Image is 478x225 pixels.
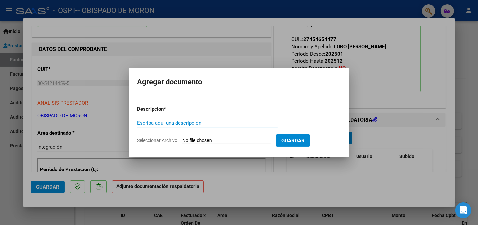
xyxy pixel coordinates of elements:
[137,138,177,143] span: Seleccionar Archivo
[137,76,341,88] h2: Agregar documento
[276,134,310,147] button: Guardar
[455,202,471,218] div: Open Intercom Messenger
[137,105,198,113] p: Descripcion
[281,138,305,144] span: Guardar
